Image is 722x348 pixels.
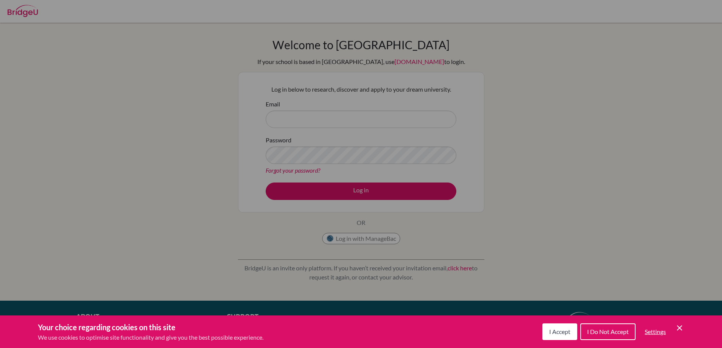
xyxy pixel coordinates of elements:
[675,323,684,332] button: Save and close
[38,321,263,333] h3: Your choice regarding cookies on this site
[587,328,629,335] span: I Do Not Accept
[580,323,636,340] button: I Do Not Accept
[645,328,666,335] span: Settings
[542,323,577,340] button: I Accept
[639,324,672,339] button: Settings
[38,333,263,342] p: We use cookies to optimise site functionality and give you the best possible experience.
[549,328,570,335] span: I Accept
